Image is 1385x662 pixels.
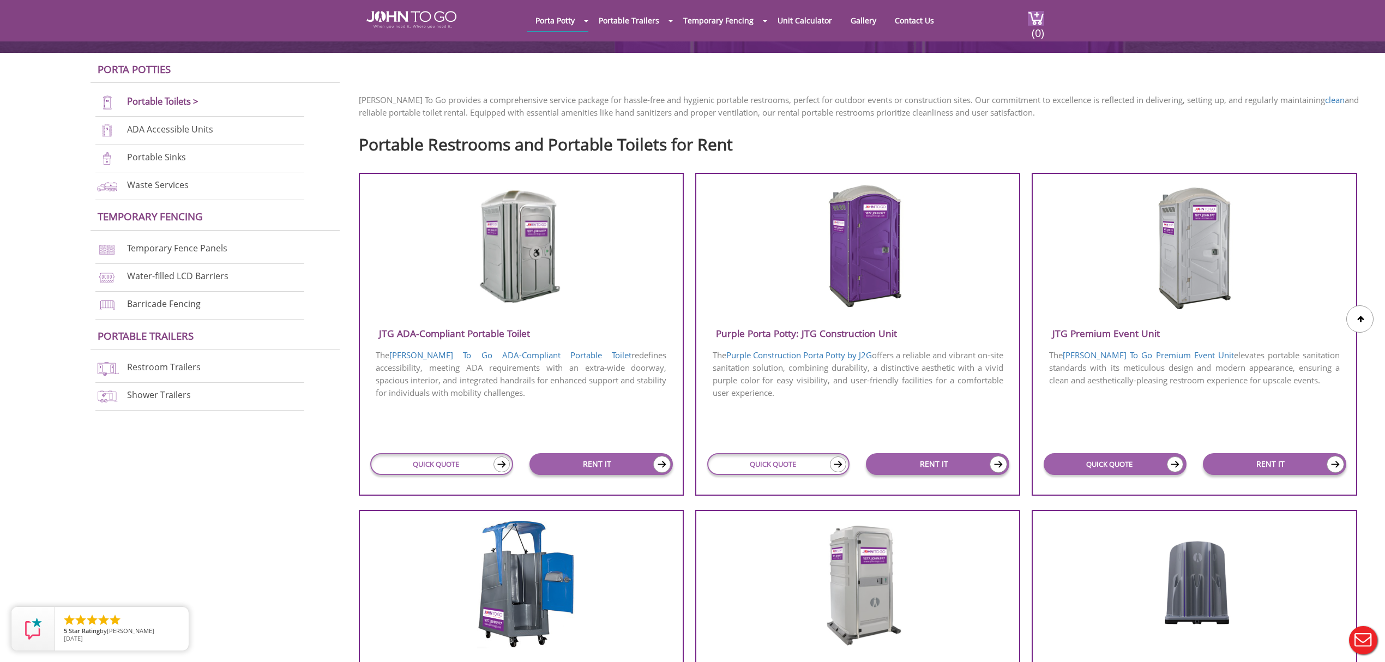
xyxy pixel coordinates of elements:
[1028,11,1044,26] img: cart a
[866,453,1009,475] a: RENT IT
[529,453,673,475] a: RENT IT
[127,123,213,135] a: ADA Accessible Units
[990,456,1007,473] img: icon
[696,348,1019,400] p: The offers a reliable and vibrant on-site sanitation solution, combining durability, a distinctiv...
[769,10,840,31] a: Unit Calculator
[127,389,191,401] a: Shower Trailers
[95,95,119,110] img: portable-toilets-new.png
[22,618,44,640] img: Review Rating
[726,350,872,360] a: Purple Construction Porta Potty by J2G
[1063,350,1234,360] a: [PERSON_NAME] To Go Premium Event Unit
[127,151,186,163] a: Portable Sinks
[389,350,631,360] a: [PERSON_NAME] To Go ADA-Compliant Portable Toilet
[1033,324,1356,342] h3: JTG Premium Event Unit
[97,613,110,627] li: 
[95,179,119,194] img: waste-services-new.png
[1203,453,1346,475] a: RENT IT
[887,10,942,31] a: Contact Us
[63,613,76,627] li: 
[359,94,1369,119] p: [PERSON_NAME] To Go provides a comprehensive service package for hassle-free and hygienic portabl...
[842,10,884,31] a: Gallery
[69,627,100,635] span: Star Rating
[830,456,846,472] img: icon
[1149,521,1240,630] img: JTG-Urinal-Unit.png.webp
[95,242,119,257] img: chan-link-fencing-new.png
[95,298,119,312] img: barricade-fencing-icon-new.png
[98,62,171,76] a: Porta Potties
[527,10,583,31] a: Porta Potty
[467,521,576,649] img: JTG-Hi-Rise-Unit.png
[806,184,910,309] img: Purple-Porta-Potty-J2G-Construction-Unit.png
[1327,456,1344,473] img: icon
[95,151,119,166] img: portable-sinks-new.png
[1044,453,1187,475] a: QUICK QUOTE
[1031,17,1044,40] span: (0)
[98,329,194,342] a: Portable trailers
[109,613,122,627] li: 
[86,613,99,627] li: 
[493,456,510,472] img: icon
[360,324,683,342] h3: JTG ADA-Compliant Portable Toilet
[95,389,119,404] img: shower-trailers-new.png
[127,270,228,282] a: Water-filled LCD Barriers
[64,628,180,635] span: by
[591,10,667,31] a: Portable Trailers
[1033,348,1356,388] p: The elevates portable sanitation standards with its meticulous design and modern appearance, ensu...
[1325,94,1345,105] a: clean
[127,95,198,107] a: Portable Toilets >
[127,298,201,310] a: Barricade Fencing
[127,242,227,254] a: Temporary Fence Panels
[370,453,513,475] a: QUICK QUOTE
[675,10,762,31] a: Temporary Fencing
[95,123,119,138] img: ADA-units-new.png
[64,634,83,642] span: [DATE]
[707,453,850,475] a: QUICK QUOTE
[95,270,119,285] img: water-filled%20barriers-new.png
[359,130,1369,153] h2: Portable Restrooms and Portable Toilets for Rent
[1341,618,1385,662] button: Live Chat
[95,361,119,376] img: restroom-trailers-new.png
[127,362,201,374] a: Restroom Trailers
[74,613,87,627] li: 
[1167,456,1183,472] img: icon
[1142,184,1246,309] img: JTG-Premium-Event-Unit.png
[653,456,671,473] img: icon
[366,11,456,28] img: JOHN to go
[98,209,203,223] a: Temporary Fencing
[806,521,910,646] img: JTG-Ambassador-Flush-Deluxe.png.webp
[360,348,683,400] p: The redefines accessibility, meeting ADA requirements with an extra-wide doorway, spacious interi...
[469,184,573,309] img: JTG-ADA-Compliant-Portable-Toilet.png
[107,627,154,635] span: [PERSON_NAME]
[696,324,1019,342] h3: Purple Porta Potty: JTG Construction Unit
[127,179,189,191] a: Waste Services
[64,627,67,635] span: 5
